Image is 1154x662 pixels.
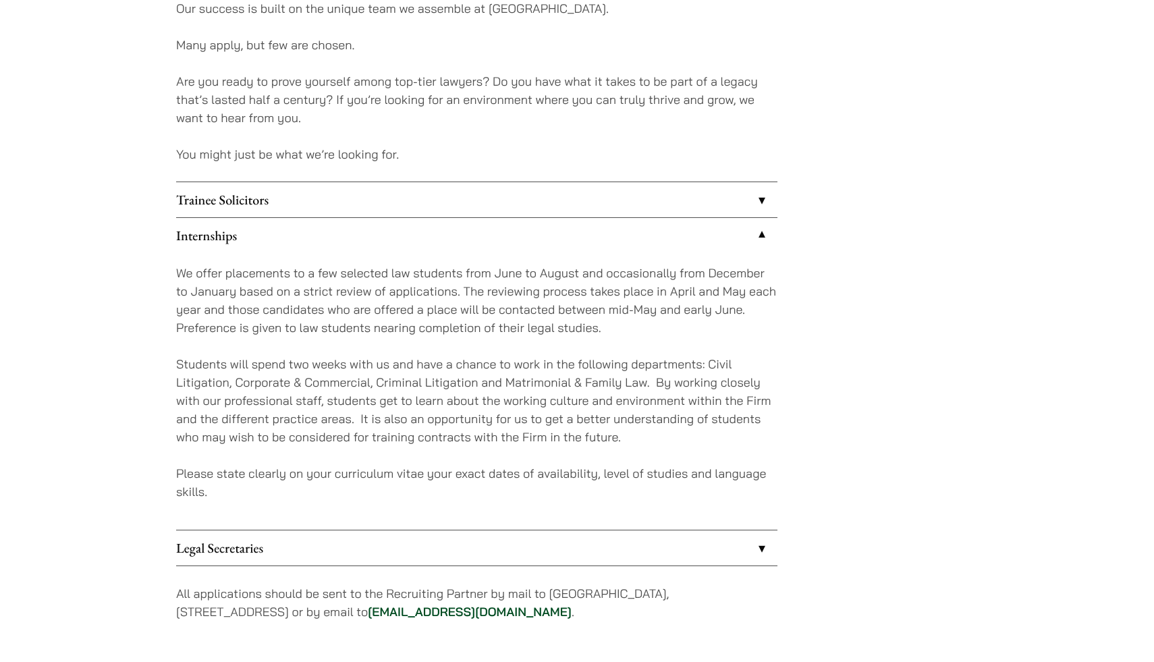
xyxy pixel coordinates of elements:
p: You might just be what we’re looking for. [176,145,777,163]
a: [EMAIL_ADDRESS][DOMAIN_NAME] [368,604,572,619]
p: All applications should be sent to the Recruiting Partner by mail to [GEOGRAPHIC_DATA], [STREET_A... [176,584,777,621]
a: Legal Secretaries [176,530,777,566]
a: Internships [176,218,777,253]
a: Trainee Solicitors [176,182,777,217]
div: Internships [176,253,777,530]
p: Students will spend two weeks with us and have a chance to work in the following departments: Civ... [176,355,777,446]
p: Many apply, but few are chosen. [176,36,777,54]
p: We offer placements to a few selected law students from June to August and occasionally from Dece... [176,264,777,337]
p: Are you ready to prove yourself among top-tier lawyers? Do you have what it takes to be part of a... [176,72,777,127]
p: Please state clearly on your curriculum vitae your exact dates of availability, level of studies ... [176,464,777,501]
